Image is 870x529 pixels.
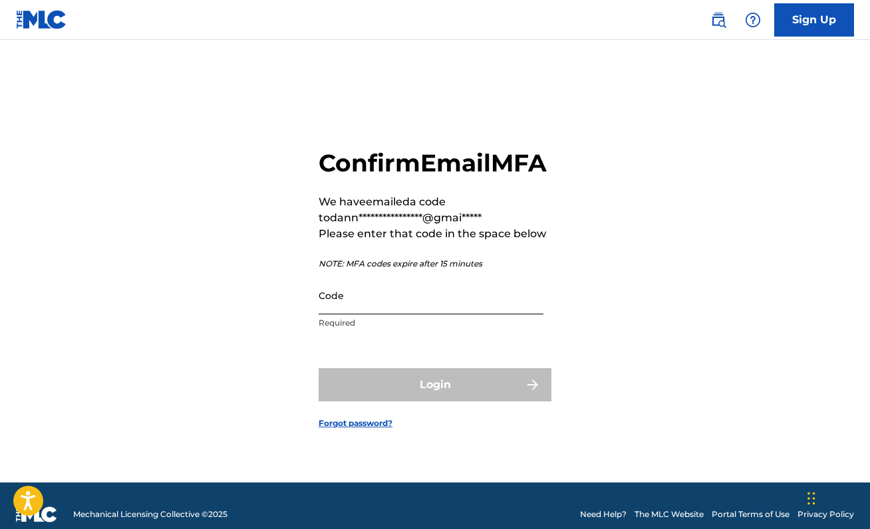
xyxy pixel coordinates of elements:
p: NOTE: MFA codes expire after 15 minutes [319,258,551,270]
span: Mechanical Licensing Collective © 2025 [73,508,227,520]
img: search [710,12,726,28]
a: Forgot password? [319,417,392,429]
iframe: Chat Widget [803,465,870,529]
a: Sign Up [774,3,854,37]
img: help [745,12,761,28]
p: Please enter that code in the space below [319,226,551,242]
img: MLC Logo [16,10,67,29]
a: Public Search [705,7,732,33]
p: Required [319,317,543,329]
div: Help [740,7,766,33]
a: Privacy Policy [797,508,854,520]
a: The MLC Website [635,508,704,520]
a: Need Help? [580,508,627,520]
div: Drag [807,478,815,518]
img: logo [16,506,57,522]
h2: Confirm Email MFA [319,148,551,178]
a: Portal Terms of Use [712,508,790,520]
